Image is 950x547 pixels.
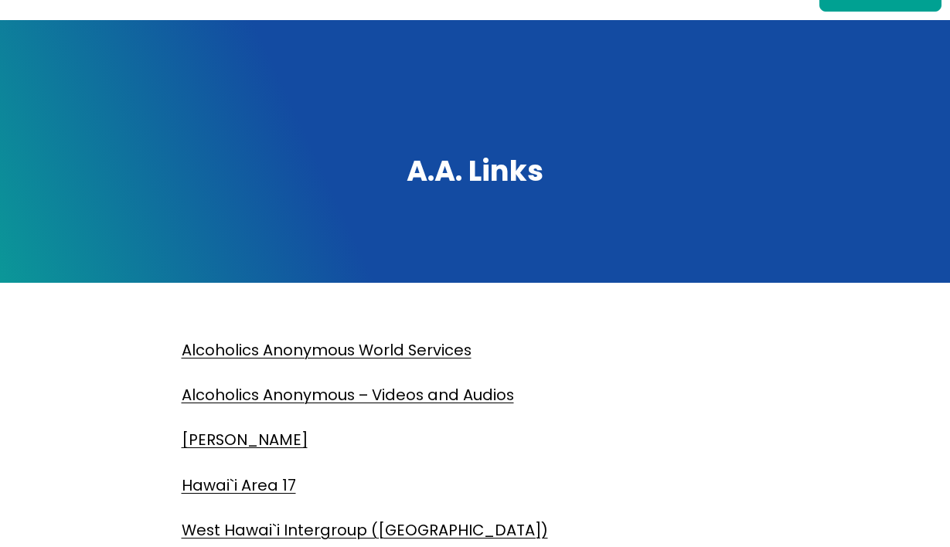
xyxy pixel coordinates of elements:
a: Hawai`i Area 17 [182,474,296,496]
a: Alcoholics Anonymous World Services [182,339,472,361]
a: Alcoholics Anonymous – Videos and Audios [182,384,514,406]
a: [PERSON_NAME] [182,429,308,450]
h1: A.A. Links [15,151,935,190]
a: West Hawai`i Intergroup ([GEOGRAPHIC_DATA]) [182,519,548,541]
